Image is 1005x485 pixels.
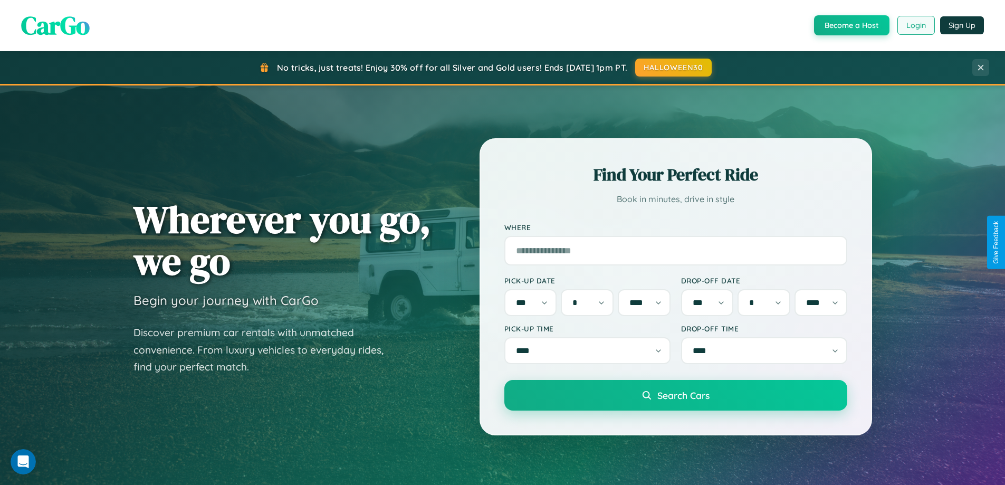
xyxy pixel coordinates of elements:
[504,223,847,232] label: Where
[992,221,1000,264] div: Give Feedback
[504,192,847,207] p: Book in minutes, drive in style
[897,16,935,35] button: Login
[940,16,984,34] button: Sign Up
[133,324,397,376] p: Discover premium car rentals with unmatched convenience. From luxury vehicles to everyday rides, ...
[277,62,627,73] span: No tricks, just treats! Enjoy 30% off for all Silver and Gold users! Ends [DATE] 1pm PT.
[657,389,710,401] span: Search Cars
[504,163,847,186] h2: Find Your Perfect Ride
[504,324,671,333] label: Pick-up Time
[504,276,671,285] label: Pick-up Date
[635,59,712,77] button: HALLOWEEN30
[814,15,889,35] button: Become a Host
[681,324,847,333] label: Drop-off Time
[504,380,847,411] button: Search Cars
[133,198,431,282] h1: Wherever you go, we go
[21,8,90,43] span: CarGo
[133,292,319,308] h3: Begin your journey with CarGo
[681,276,847,285] label: Drop-off Date
[11,449,36,474] iframe: Intercom live chat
